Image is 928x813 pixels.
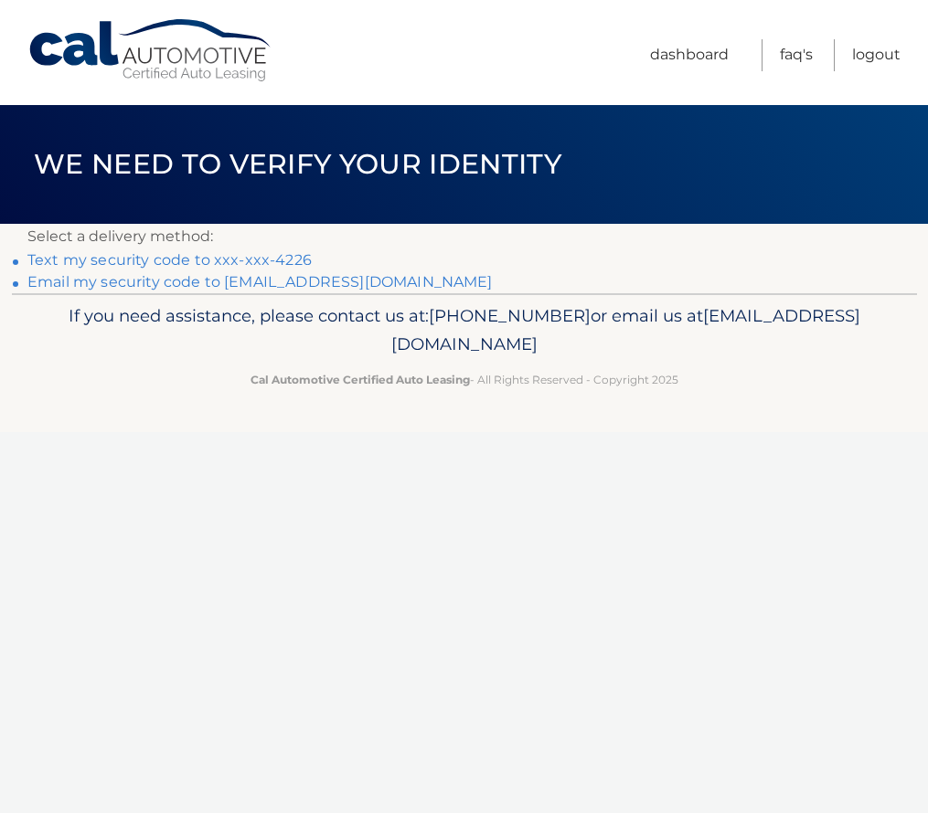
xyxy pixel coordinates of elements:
p: If you need assistance, please contact us at: or email us at [39,301,890,360]
a: Email my security code to [EMAIL_ADDRESS][DOMAIN_NAME] [27,273,493,290]
strong: Cal Automotive Certified Auto Leasing [251,373,470,386]
p: - All Rights Reserved - Copyright 2025 [39,370,890,389]
span: [PHONE_NUMBER] [429,305,591,326]
a: FAQ's [780,39,813,71]
a: Cal Automotive [27,18,274,83]
span: We need to verify your identity [34,147,561,181]
p: Select a delivery method: [27,224,901,249]
a: Text my security code to xxx-xxx-4226 [27,251,312,269]
a: Logout [852,39,901,71]
a: Dashboard [650,39,729,71]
